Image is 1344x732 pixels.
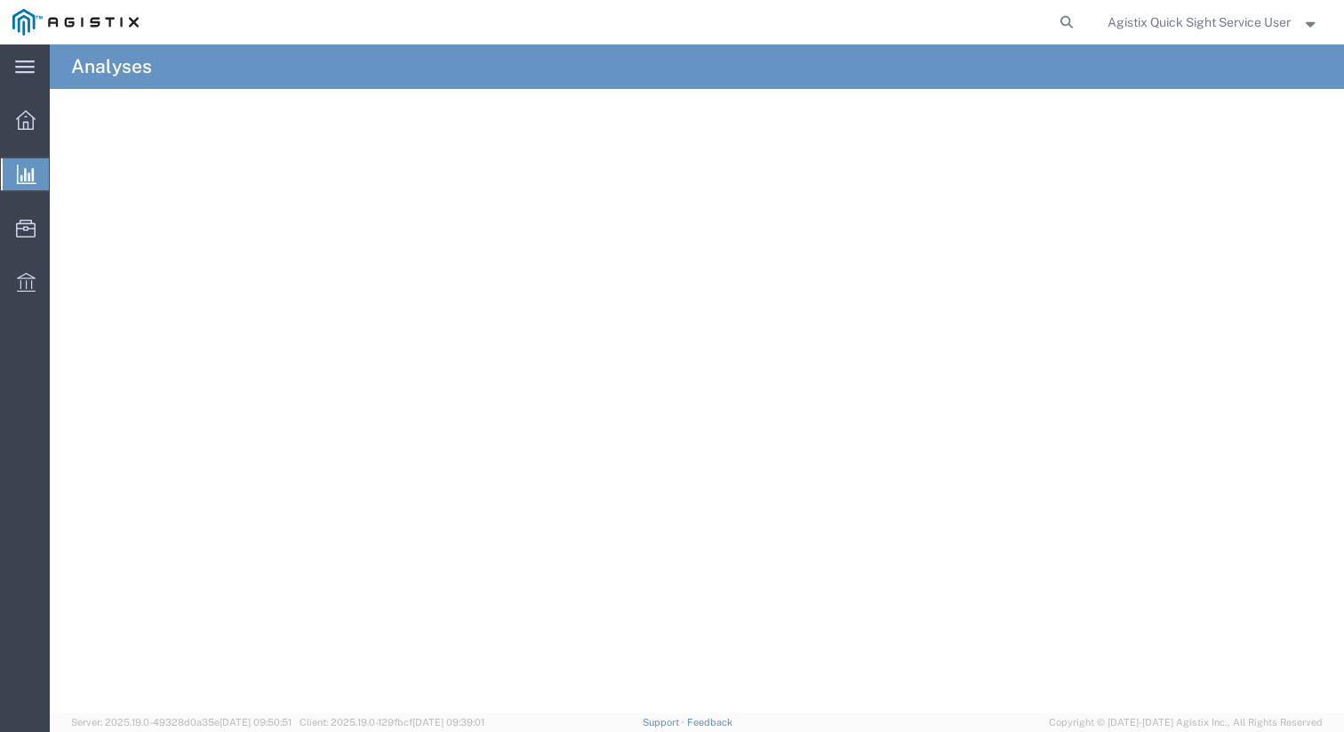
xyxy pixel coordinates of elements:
span: Server: 2025.19.0-49328d0a35e [71,717,292,728]
h4: Analyses [71,44,152,89]
span: [DATE] 09:50:51 [220,717,292,728]
a: Feedback [687,717,732,728]
span: Client: 2025.19.0-129fbcf [300,717,484,728]
a: Support [643,717,687,728]
span: Agistix Quick Sight Service User [1108,12,1291,32]
button: Agistix Quick Sight Service User [1107,12,1320,33]
span: [DATE] 09:39:01 [412,717,484,728]
span: Copyright © [DATE]-[DATE] Agistix Inc., All Rights Reserved [1049,715,1323,730]
img: logo [12,9,139,36]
